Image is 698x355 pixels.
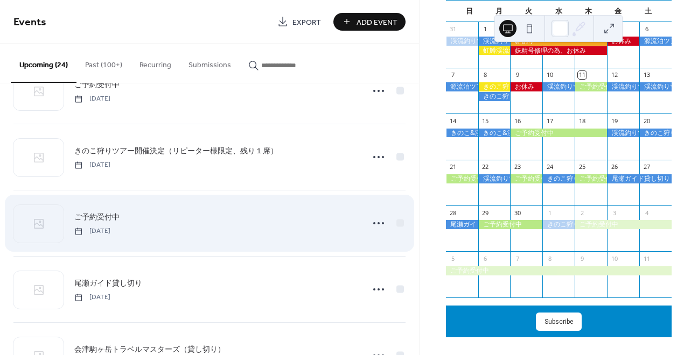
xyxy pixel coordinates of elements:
[74,277,142,289] a: 尾瀬ガイド貸し切り
[446,220,478,229] div: 尾瀬ガイド貸し切り
[449,117,457,125] div: 14
[607,129,639,138] div: 渓流釣りツアー開催決定（空き有り、上コース以上）
[513,117,521,125] div: 16
[542,220,575,229] div: きのこ狩りツアー開催決定（リピーター様限定、残り１席）
[639,82,672,91] div: 渓流釣りツアー開催決定（空き有り、上コース以上）
[643,163,651,171] div: 27
[449,25,457,33] div: 31
[639,37,672,46] div: 源流泊ツアー開催決定（空き有り）
[481,25,490,33] div: 1
[481,163,490,171] div: 22
[546,117,554,125] div: 17
[510,174,542,183] div: ご予約受付中
[607,174,672,183] div: 尾瀬ガイド貸し切り
[74,212,120,223] span: ご予約受付中
[578,163,586,171] div: 25
[11,44,76,83] button: Upcoming (24)
[333,13,406,31] button: Add Event
[74,145,278,157] a: きのこ狩りツアー開催決定（リピーター様限定、残り１席）
[603,1,633,22] div: 金
[510,82,542,91] div: お休み
[449,254,457,262] div: 5
[449,209,457,217] div: 28
[510,46,607,55] div: 妖精号修理の為、お休み
[643,209,651,217] div: 4
[478,220,543,229] div: ご予約受付中
[74,293,110,302] span: [DATE]
[607,37,639,46] div: お休み
[610,254,618,262] div: 10
[74,94,110,104] span: [DATE]
[578,254,586,262] div: 9
[542,174,575,183] div: きのこ狩りツアー開催決定（残り１席、舞茸コース予定）
[578,209,586,217] div: 2
[481,117,490,125] div: 15
[478,46,511,55] div: 虹鱒渓流釣りスタート
[455,1,484,22] div: 日
[74,278,142,289] span: 尾瀬ガイド貸し切り
[478,37,511,46] div: 渓流釣りツアー開催決定（空き有り、上コース予定）
[574,1,603,22] div: 木
[643,25,651,33] div: 6
[481,209,490,217] div: 29
[478,82,511,91] div: きのこ狩りツアースタート
[478,174,511,183] div: 渓流釣りツアー開催決定（空きあり）
[513,209,521,217] div: 30
[74,226,110,236] span: [DATE]
[74,80,120,91] span: ご予約受付中
[74,160,110,170] span: [DATE]
[610,209,618,217] div: 3
[449,163,457,171] div: 21
[481,71,490,79] div: 8
[610,117,618,125] div: 19
[76,44,131,82] button: Past (100+)
[446,82,478,91] div: 源流泊ツアー開催決定（空き有り）
[514,1,543,22] div: 火
[575,220,672,229] div: ご予約受付中
[607,82,639,91] div: 渓流釣りツアー開催決定（空きあり）
[643,254,651,262] div: 11
[575,82,607,91] div: ご予約受付中
[639,129,672,138] div: きのこ狩りツアー開催決定（残り1席、松茸コースリピーター様限定）
[446,266,672,275] div: ご予約受付中
[546,254,554,262] div: 8
[484,1,514,22] div: 月
[536,313,582,331] button: Subscribe
[269,13,329,31] a: Export
[446,37,478,46] div: 渓流釣りツアー開催決定（空き有り、特上コース）
[633,1,663,22] div: 土
[542,82,575,91] div: 渓流釣りツアー開催決定（空き有り）
[74,146,278,157] span: きのこ狩りツアー開催決定（リピーター様限定、残り１席）
[74,79,120,91] a: ご予約受付中
[544,1,574,22] div: 水
[13,12,46,33] span: Events
[513,71,521,79] div: 9
[180,44,240,82] button: Submissions
[292,17,321,28] span: Export
[131,44,180,82] button: Recurring
[481,254,490,262] div: 6
[643,71,651,79] div: 13
[478,92,511,101] div: きのこ狩りツアー開催決定（残り１席）
[578,117,586,125] div: 18
[513,163,521,171] div: 23
[546,209,554,217] div: 1
[610,71,618,79] div: 12
[643,117,651,125] div: 20
[74,211,120,223] a: ご予約受付中
[449,71,457,79] div: 7
[513,254,521,262] div: 7
[510,129,607,138] div: ご予約受付中
[575,174,607,183] div: ご予約受付中
[478,129,511,138] div: きのこ&渓流釣りツアー開催決定（空きあり、特上コース、リピーター様限定）
[446,174,478,183] div: ご予約受付中
[578,71,586,79] div: 11
[546,163,554,171] div: 24
[446,129,478,138] div: きのこ&渓流釣りツアー開催決定（空き有り、特上コース、リピータ様限定）
[357,17,397,28] span: Add Event
[610,163,618,171] div: 26
[546,71,554,79] div: 10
